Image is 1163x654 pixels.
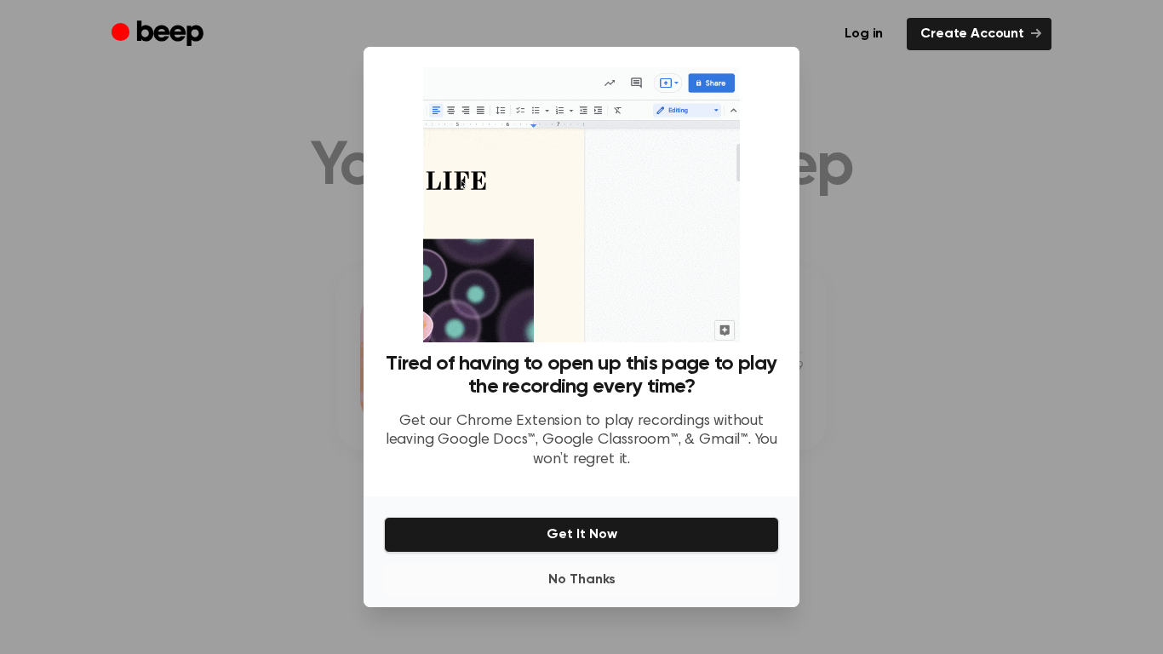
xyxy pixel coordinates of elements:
[384,412,779,470] p: Get our Chrome Extension to play recordings without leaving Google Docs™, Google Classroom™, & Gm...
[112,18,208,51] a: Beep
[907,18,1051,50] a: Create Account
[423,67,739,342] img: Beep extension in action
[384,563,779,597] button: No Thanks
[384,353,779,399] h3: Tired of having to open up this page to play the recording every time?
[384,517,779,553] button: Get It Now
[831,18,897,50] a: Log in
